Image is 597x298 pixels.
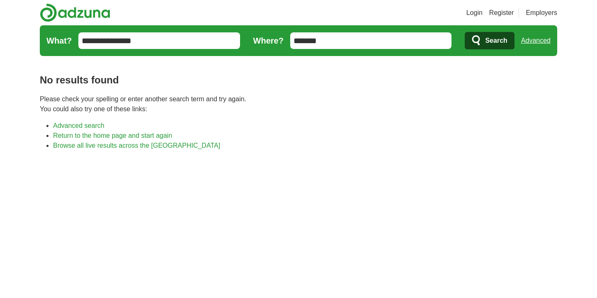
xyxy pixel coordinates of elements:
[40,3,110,22] img: Adzuna logo
[53,142,220,149] a: Browse all live results across the [GEOGRAPHIC_DATA]
[253,34,284,47] label: Where?
[40,94,557,114] p: Please check your spelling or enter another search term and try again. You could also try one of ...
[489,8,514,18] a: Register
[521,32,551,49] a: Advanced
[466,8,483,18] a: Login
[53,132,172,139] a: Return to the home page and start again
[485,32,507,49] span: Search
[465,32,514,49] button: Search
[40,73,557,88] h1: No results found
[526,8,557,18] a: Employers
[53,122,104,129] a: Advanced search
[46,34,72,47] label: What?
